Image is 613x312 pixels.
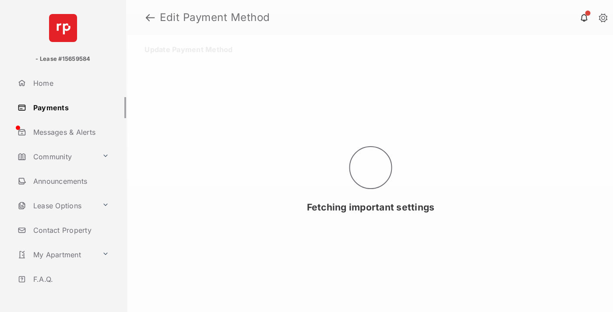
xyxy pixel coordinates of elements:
a: Messages & Alerts [14,122,126,143]
span: Fetching important settings [307,202,435,213]
a: Lease Options [14,195,99,216]
img: svg+xml;base64,PHN2ZyB4bWxucz0iaHR0cDovL3d3dy53My5vcmcvMjAwMC9zdmciIHdpZHRoPSI2NCIgaGVpZ2h0PSI2NC... [49,14,77,42]
a: Announcements [14,171,126,192]
a: Home [14,73,126,94]
a: My Apartment [14,244,99,265]
a: F.A.Q. [14,269,126,290]
p: - Lease #15659584 [35,55,90,63]
a: Payments [14,97,126,118]
a: Community [14,146,99,167]
strong: Edit Payment Method [160,12,270,23]
a: Contact Property [14,220,126,241]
